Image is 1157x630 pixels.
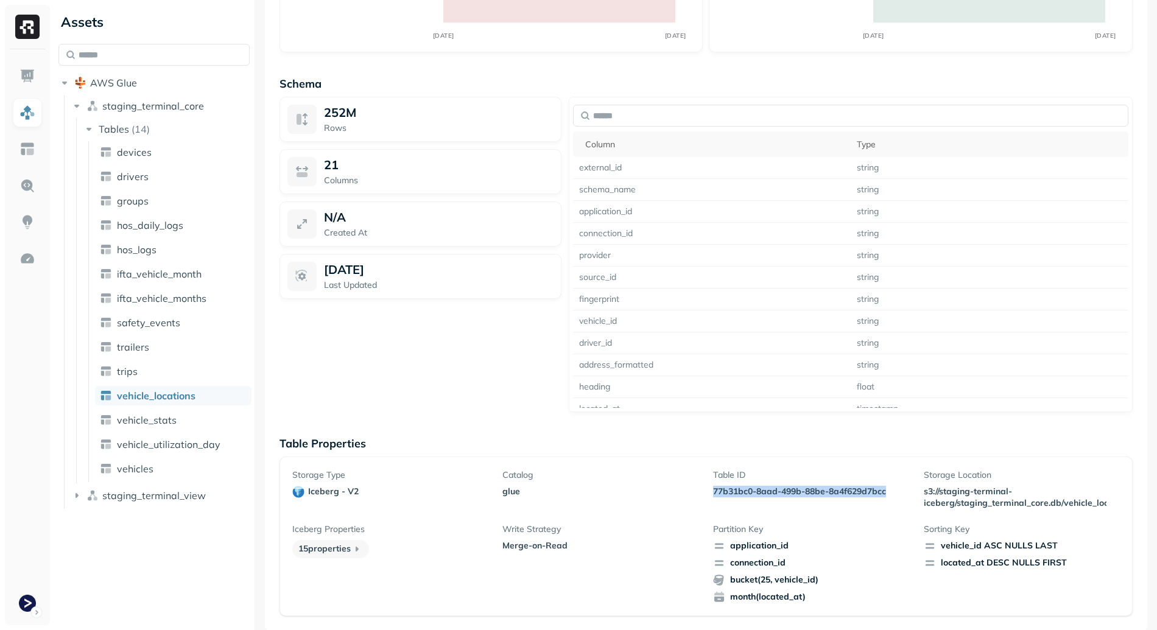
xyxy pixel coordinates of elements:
[573,245,851,267] td: provider
[585,139,845,150] div: Column
[100,365,112,377] img: table
[324,175,554,186] p: Columns
[863,32,884,40] tspan: [DATE]
[19,251,35,267] img: Optimization
[713,557,909,569] span: connection_id
[117,292,206,304] span: ifta_vehicle_months
[95,240,251,259] a: hos_logs
[502,523,698,535] p: Write Strategy
[851,310,1128,332] td: string
[324,209,346,225] p: N/A
[100,317,112,329] img: table
[100,170,112,183] img: table
[502,486,698,497] p: glue
[86,100,99,112] img: namespace
[95,435,251,454] a: vehicle_utilization_day
[100,243,112,256] img: table
[90,77,137,89] span: AWS Glue
[132,123,150,135] p: ( 14 )
[573,398,851,420] td: located_at
[324,105,356,120] span: 252M
[117,243,156,256] span: hos_logs
[851,332,1128,354] td: string
[857,139,1122,150] div: Type
[324,157,339,172] p: 21
[100,463,112,475] img: table
[95,410,251,430] a: vehicle_stats
[95,386,251,405] a: vehicle_locations
[851,376,1128,398] td: float
[502,540,698,551] p: Merge-on-Read
[15,15,40,39] img: Ryft
[19,178,35,194] img: Query Explorer
[502,469,698,481] p: Catalog
[924,469,1120,481] p: Storage Location
[95,264,251,284] a: ifta_vehicle_month
[117,268,202,280] span: ifta_vehicle_month
[573,179,851,201] td: schema_name
[573,354,851,376] td: address_formatted
[308,486,359,497] p: iceberg - v2
[324,262,364,277] p: [DATE]
[95,337,251,357] a: trailers
[851,289,1128,310] td: string
[292,523,488,535] p: Iceberg Properties
[924,540,1120,552] div: vehicle_id ASC NULLS LAST
[117,390,195,402] span: vehicle_locations
[573,201,851,223] td: application_id
[433,32,454,40] tspan: [DATE]
[71,96,250,116] button: staging_terminal_core
[95,191,251,211] a: groups
[665,32,686,40] tspan: [DATE]
[100,268,112,280] img: table
[100,438,112,450] img: table
[851,267,1128,289] td: string
[280,436,1133,450] p: Table Properties
[102,100,204,112] span: staging_terminal_core
[117,195,149,207] span: groups
[117,317,180,329] span: safety_events
[324,122,554,134] p: Rows
[100,414,112,426] img: table
[713,469,909,481] p: Table ID
[1095,32,1116,40] tspan: [DATE]
[117,414,177,426] span: vehicle_stats
[95,142,251,162] a: devices
[74,77,86,89] img: root
[713,591,909,603] span: month(located_at)
[573,223,851,245] td: connection_id
[83,119,251,139] button: Tables(14)
[924,557,1120,569] div: located_at DESC NULLS FIRST
[924,486,1106,509] p: s3://staging-terminal-iceberg/staging_terminal_core.db/vehicle_locations
[117,365,138,377] span: trips
[58,12,250,32] div: Assets
[19,595,36,612] img: Terminal Staging
[117,438,220,450] span: vehicle_utilization_day
[713,540,909,552] span: application_id
[58,73,250,93] button: AWS Glue
[117,463,153,475] span: vehicles
[851,245,1128,267] td: string
[924,523,1120,535] p: Sorting Key
[713,574,909,586] span: bucket(25, vehicle_id)
[851,157,1128,179] td: string
[100,146,112,158] img: table
[100,292,112,304] img: table
[95,313,251,332] a: safety_events
[100,390,112,402] img: table
[713,486,909,497] p: 77b31bc0-8aad-499b-88be-8a4f629d7bcc
[117,170,149,183] span: drivers
[100,219,112,231] img: table
[573,267,851,289] td: source_id
[19,105,35,121] img: Assets
[851,179,1128,201] td: string
[100,195,112,207] img: table
[19,68,35,84] img: Dashboard
[95,289,251,308] a: ifta_vehicle_months
[292,486,304,498] img: iceberg - v2
[117,146,152,158] span: devices
[117,219,183,231] span: hos_daily_logs
[280,77,1133,91] p: Schema
[573,332,851,354] td: driver_id
[573,310,851,332] td: vehicle_id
